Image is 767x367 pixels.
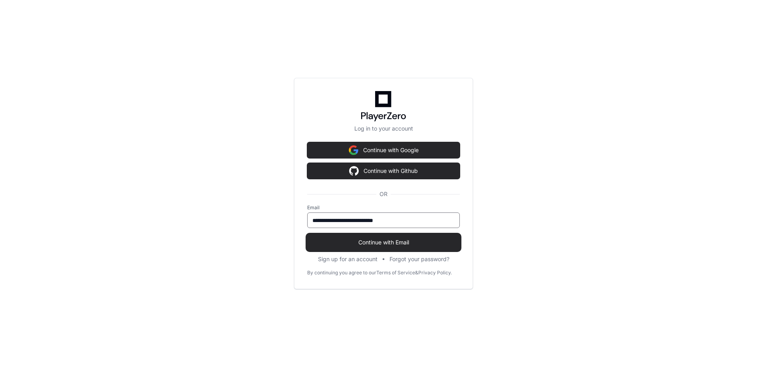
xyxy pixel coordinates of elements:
button: Sign up for an account [318,255,378,263]
button: Forgot your password? [389,255,449,263]
img: Sign in with google [349,163,359,179]
button: Continue with Google [307,142,460,158]
button: Continue with Github [307,163,460,179]
img: Sign in with google [349,142,358,158]
a: Terms of Service [376,270,415,276]
div: By continuing you agree to our [307,270,376,276]
div: & [415,270,418,276]
button: Continue with Email [307,234,460,250]
label: Email [307,204,460,211]
a: Privacy Policy. [418,270,452,276]
p: Log in to your account [307,125,460,133]
span: Continue with Email [307,238,460,246]
span: OR [376,190,391,198]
